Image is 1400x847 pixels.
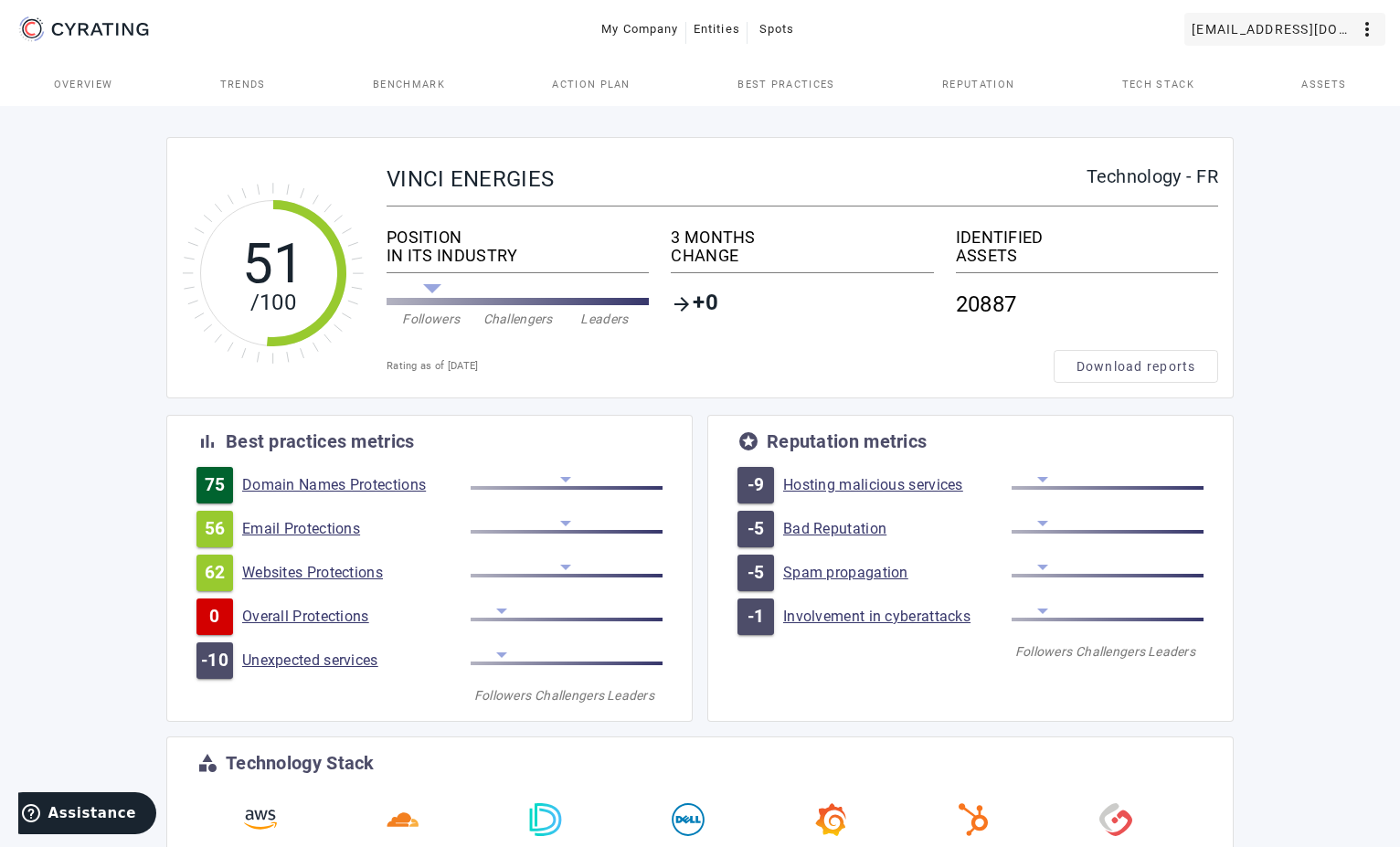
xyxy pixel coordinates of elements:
[748,564,765,582] span: -5
[942,79,1014,90] span: Reputation
[387,357,1054,376] div: Rating as of [DATE]
[783,520,1012,538] a: Bad Reputation
[52,23,149,36] g: CYRATING
[748,476,765,494] span: -9
[387,228,649,247] div: POSITION
[1087,167,1219,185] div: Technology - FR
[250,290,296,315] tspan: /100
[387,247,649,265] div: IN ITS INDUSTRY
[242,231,305,296] tspan: 51
[1122,79,1194,90] span: Tech Stack
[1184,13,1385,46] button: [EMAIL_ADDRESS][DOMAIN_NAME]
[242,476,471,494] a: Domain Names Protections
[748,13,806,46] button: Spots
[767,432,927,450] div: Reputation metrics
[748,520,765,538] span: -5
[1356,18,1378,40] mat-icon: more_vert
[1054,350,1218,383] button: Download reports
[956,281,1218,328] div: 20887
[601,15,679,44] span: My Company
[599,686,663,704] div: Leaders
[783,564,1012,582] a: Spam propagation
[242,564,471,582] a: Websites Protections
[671,228,933,247] div: 3 MONTHS
[1012,642,1076,661] div: Followers
[209,608,219,626] span: 0
[552,79,631,90] span: Action Plan
[783,608,1012,626] a: Involvement in cyberattacks
[54,79,113,90] span: Overview
[205,564,226,582] span: 62
[686,13,748,46] button: Entities
[196,430,218,452] mat-icon: bar_chart
[205,520,226,538] span: 56
[1076,642,1140,661] div: Challengers
[471,686,535,704] div: Followers
[242,651,471,670] a: Unexpected services
[737,79,834,90] span: Best practices
[226,432,415,450] div: Best practices metrics
[561,310,648,328] div: Leaders
[387,310,474,328] div: Followers
[1301,79,1346,90] span: Assets
[205,476,226,494] span: 75
[783,476,1012,494] a: Hosting malicious services
[242,608,471,626] a: Overall Protections
[956,228,1218,247] div: IDENTIFIED
[474,310,561,328] div: Challengers
[201,651,228,670] span: -10
[535,686,599,704] div: Challengers
[748,608,765,626] span: -1
[18,792,156,838] iframe: Ouvre un widget dans lequel vous pouvez trouver plus d’informations
[956,247,1218,265] div: ASSETS
[242,520,471,538] a: Email Protections
[1077,357,1196,376] span: Download reports
[737,430,759,452] mat-icon: stars
[387,167,1087,191] div: VINCI ENERGIES
[1192,15,1356,44] span: [EMAIL_ADDRESS][DOMAIN_NAME]
[373,79,445,90] span: Benchmark
[226,754,375,772] div: Technology Stack
[1140,642,1204,661] div: Leaders
[196,752,218,774] mat-icon: category
[671,247,933,265] div: CHANGE
[220,79,266,90] span: Trends
[759,15,795,44] span: Spots
[694,15,740,44] span: Entities
[693,293,718,315] span: +0
[594,13,686,46] button: My Company
[671,293,693,315] mat-icon: arrow_forward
